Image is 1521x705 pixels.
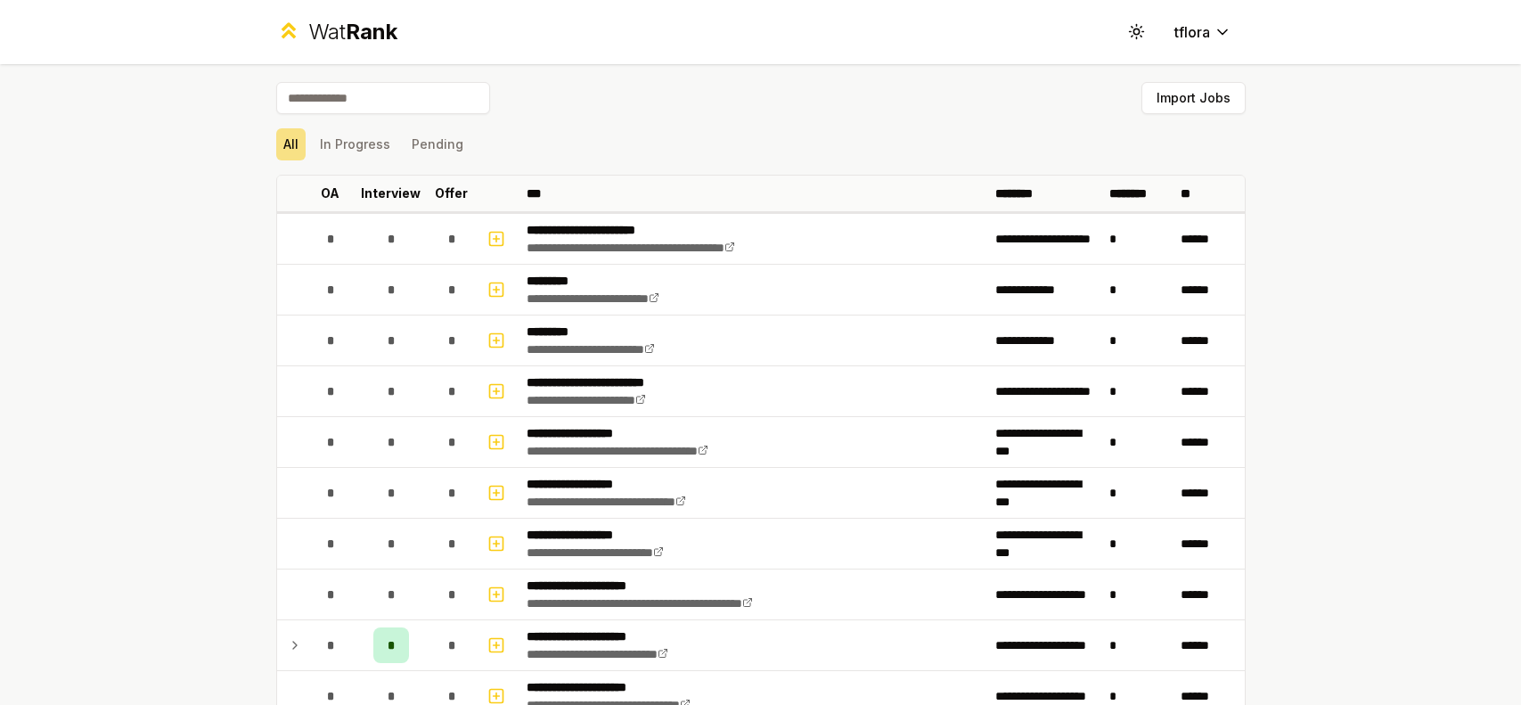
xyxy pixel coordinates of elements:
[1174,21,1210,43] span: tflora
[435,184,468,202] p: Offer
[321,184,339,202] p: OA
[313,128,397,160] button: In Progress
[1141,82,1246,114] button: Import Jobs
[308,18,397,46] div: Wat
[361,184,421,202] p: Interview
[405,128,470,160] button: Pending
[276,18,398,46] a: WatRank
[276,128,306,160] button: All
[1160,16,1246,48] button: tflora
[346,19,397,45] span: Rank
